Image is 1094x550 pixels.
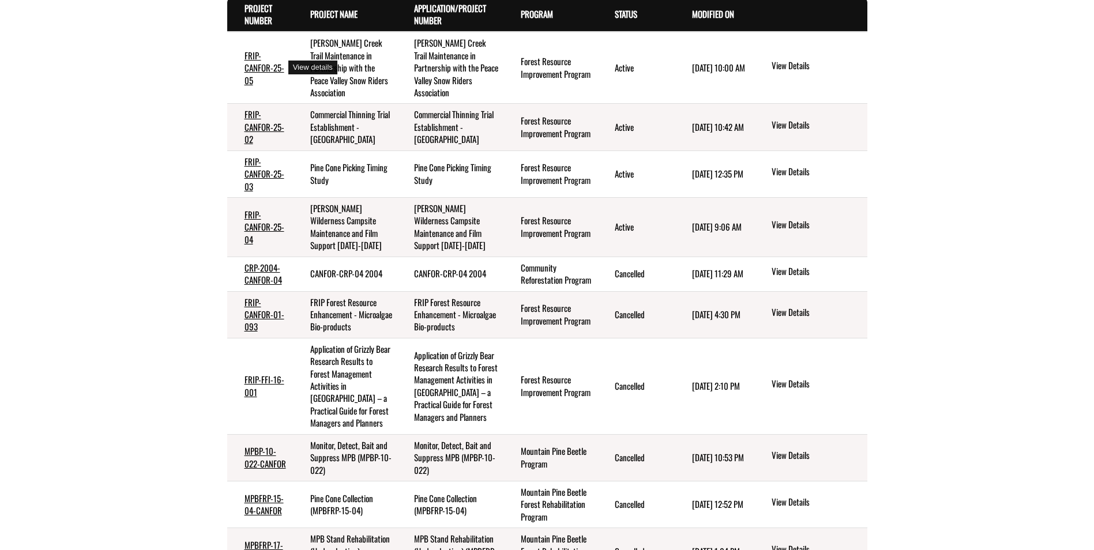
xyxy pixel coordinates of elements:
[227,198,293,257] td: FRIP-CANFOR-25-04
[397,150,503,197] td: Pine Cone Picking Timing Study
[753,150,867,197] td: action menu
[503,481,597,528] td: Mountain Pine Beetle Forest Rehabilitation Program
[521,7,553,20] a: Program
[245,49,284,86] a: FRIP-CANFOR-25-05
[753,32,867,104] td: action menu
[397,257,503,291] td: CANFOR-CRP-04 2004
[397,434,503,481] td: Monitor, Detect, Bait and Suppress MPB (MPBP-10-022)
[503,150,597,197] td: Forest Resource Improvement Program
[753,104,867,150] td: action menu
[293,481,397,528] td: Pine Cone Collection (MPBFRP-15-04)
[772,265,862,279] a: View details
[245,208,284,246] a: FRIP-CANFOR-25-04
[293,257,397,291] td: CANFOR-CRP-04 2004
[227,104,293,150] td: FRIP-CANFOR-25-02
[397,291,503,338] td: FRIP Forest Resource Enhancement - Microalgae Bio-products
[397,198,503,257] td: Willmore Wilderness Campsite Maintenance and Film Support 2025-2026
[692,451,744,464] time: [DATE] 10:53 PM
[692,267,743,280] time: [DATE] 11:29 AM
[772,378,862,391] a: View details
[293,32,397,104] td: Hines Creek Trail Maintenance in Partnership with the Peace Valley Snow Riders Association
[245,261,282,286] a: CRP-2004-CANFOR-04
[597,481,675,528] td: Cancelled
[772,306,862,320] a: View details
[227,338,293,434] td: FRIP-FFI-16-001
[227,434,293,481] td: MPBP-10-022-CANFOR
[675,150,753,197] td: 3/2/2025 12:35 PM
[293,291,397,338] td: FRIP Forest Resource Enhancement - Microalgae Bio-products
[692,61,745,74] time: [DATE] 10:00 AM
[293,104,397,150] td: Commercial Thinning Trial Establishment - Grande Prairie Region
[245,2,272,27] a: Project Number
[503,338,597,434] td: Forest Resource Improvement Program
[772,449,862,463] a: View details
[503,32,597,104] td: Forest Resource Improvement Program
[753,257,867,291] td: action menu
[772,496,862,510] a: View details
[227,32,293,104] td: FRIP-CANFOR-25-05
[675,434,753,481] td: 4/10/2024 10:53 PM
[772,59,862,73] a: View details
[753,198,867,257] td: action menu
[692,498,743,510] time: [DATE] 12:52 PM
[597,104,675,150] td: Active
[503,198,597,257] td: Forest Resource Improvement Program
[772,119,862,133] a: View details
[597,338,675,434] td: Cancelled
[293,434,397,481] td: Monitor, Detect, Bait and Suppress MPB (MPBP-10-022)
[397,32,503,104] td: Hines Creek Trail Maintenance in Partnership with the Peace Valley Snow Riders Association
[397,104,503,150] td: Commercial Thinning Trial Establishment - Grande Prairie Region
[397,481,503,528] td: Pine Cone Collection (MPBFRP-15-04)
[753,434,867,481] td: action menu
[597,150,675,197] td: Active
[293,150,397,197] td: Pine Cone Picking Timing Study
[753,338,867,434] td: action menu
[245,108,284,145] a: FRIP-CANFOR-25-02
[245,492,284,517] a: MPBFRP-15-04-CANFOR
[503,291,597,338] td: Forest Resource Improvement Program
[675,104,753,150] td: 11/16/2024 10:42 AM
[772,165,862,179] a: View details
[245,373,284,398] a: FRIP-FFI-16-001
[227,150,293,197] td: FRIP-CANFOR-25-03
[597,32,675,104] td: Active
[397,338,503,434] td: Application of Grizzly Bear Research Results to Forest Management Activities in Alberta – a Pract...
[692,220,742,233] time: [DATE] 9:06 AM
[310,7,358,20] a: Project Name
[597,198,675,257] td: Active
[227,257,293,291] td: CRP-2004-CANFOR-04
[503,257,597,291] td: Community Reforestation Program
[245,296,284,333] a: FRIP-CANFOR-01-093
[692,120,744,133] time: [DATE] 10:42 AM
[227,291,293,338] td: FRIP-CANFOR-01-093
[692,167,743,180] time: [DATE] 12:35 PM
[503,104,597,150] td: Forest Resource Improvement Program
[675,257,753,291] td: 8/9/2023 11:29 AM
[597,257,675,291] td: Cancelled
[692,379,740,392] time: [DATE] 2:10 PM
[772,219,862,232] a: View details
[293,198,397,257] td: Willmore Wilderness Campsite Maintenance and Film Support 2025-2026
[692,7,734,20] a: Modified On
[675,32,753,104] td: 5/8/2025 10:00 AM
[615,7,637,20] a: Status
[414,2,486,27] a: Application/Project Number
[597,291,675,338] td: Cancelled
[227,481,293,528] td: MPBFRP-15-04-CANFOR
[753,481,867,528] td: action menu
[245,155,284,193] a: FRIP-CANFOR-25-03
[597,434,675,481] td: Cancelled
[675,338,753,434] td: 6/8/2025 2:10 PM
[675,291,753,338] td: 5/7/2025 4:30 PM
[288,61,337,75] div: View details
[692,308,740,321] time: [DATE] 4:30 PM
[675,481,753,528] td: 2/26/2025 12:52 PM
[245,444,286,469] a: MPBP-10-022-CANFOR
[503,434,597,481] td: Mountain Pine Beetle Program
[675,198,753,257] td: 2/28/2025 9:06 AM
[293,338,397,434] td: Application of Grizzly Bear Research Results to Forest Management Activities in Alberta – a Pract...
[753,291,867,338] td: action menu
